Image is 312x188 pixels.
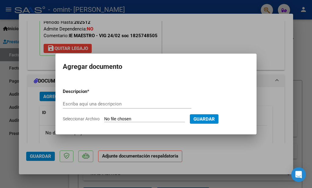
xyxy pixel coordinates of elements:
[291,167,306,182] div: Open Intercom Messenger
[193,116,215,122] span: Guardar
[63,116,100,121] span: Seleccionar Archivo
[63,88,119,95] p: Descripcion
[190,114,218,124] button: Guardar
[63,61,249,73] h2: Agregar documento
